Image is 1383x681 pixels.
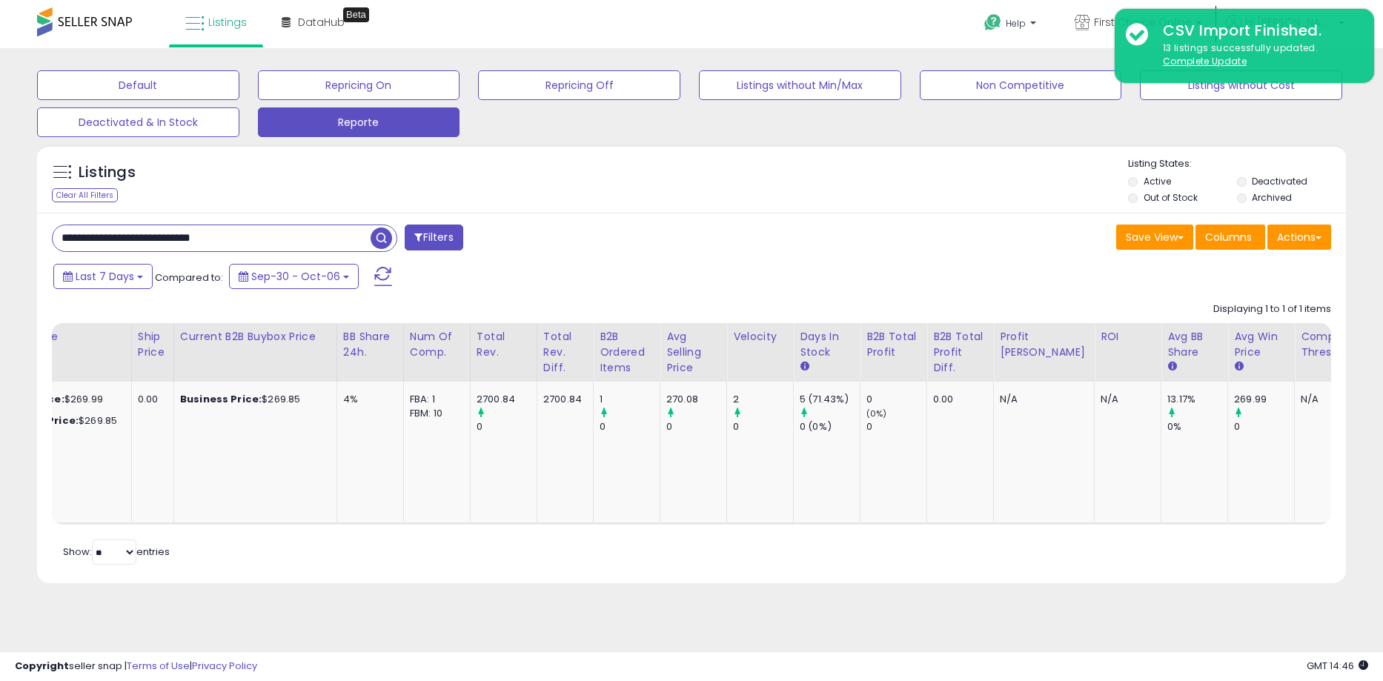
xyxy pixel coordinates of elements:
[478,70,680,100] button: Repricing Off
[699,70,901,100] button: Listings without Min/Max
[600,393,660,406] div: 1
[1195,225,1265,250] button: Columns
[138,393,162,406] div: 0.00
[972,2,1051,48] a: Help
[666,393,726,406] div: 270.08
[410,329,464,360] div: Num of Comp.
[543,393,582,406] div: 2700.84
[600,329,654,376] div: B2B Ordered Items
[258,107,460,137] button: Reporte
[800,329,854,360] div: Days In Stock
[405,225,462,250] button: Filters
[733,393,793,406] div: 2
[1167,360,1176,373] small: Avg BB Share.
[1163,55,1247,67] u: Complete Update
[1301,329,1377,360] div: Comp. Price Threshold
[866,408,887,419] small: (0%)
[1000,393,1083,406] div: N/A
[477,420,537,433] div: 0
[543,329,587,376] div: Total Rev. Diff.
[1101,393,1150,406] div: N/A
[800,393,860,406] div: 5 (71.43%)
[63,545,170,559] span: Show: entries
[1006,17,1026,30] span: Help
[800,360,809,373] small: Days In Stock.
[733,420,793,433] div: 0
[933,329,987,376] div: B2B Total Profit Diff.
[1267,225,1331,250] button: Actions
[933,393,982,406] div: 0.00
[800,420,860,433] div: 0 (0%)
[208,15,247,30] span: Listings
[343,7,369,22] div: Tooltip anchor
[1140,70,1342,100] button: Listings without Cost
[343,393,392,406] div: 4%
[15,659,69,673] strong: Copyright
[1094,15,1192,30] span: First Choice Online
[1167,329,1221,360] div: Avg BB Share
[1167,393,1227,406] div: 13.17%
[1116,225,1193,250] button: Save View
[984,13,1002,32] i: Get Help
[866,420,926,433] div: 0
[15,660,257,674] div: seller snap | |
[1234,360,1243,373] small: Avg Win Price.
[1152,20,1363,41] div: CSV Import Finished.
[1167,420,1227,433] div: 0%
[920,70,1122,100] button: Non Competitive
[180,392,262,406] b: Business Price:
[343,329,397,360] div: BB Share 24h.
[1234,393,1294,406] div: 269.99
[76,269,134,284] span: Last 7 Days
[1205,230,1252,245] span: Columns
[866,393,926,406] div: 0
[866,329,921,360] div: B2B Total Profit
[53,264,153,289] button: Last 7 Days
[37,107,239,137] button: Deactivated & In Stock
[180,393,325,406] div: $269.85
[1144,175,1171,187] label: Active
[180,329,331,345] div: Current B2B Buybox Price
[1234,329,1288,360] div: Avg Win Price
[1301,393,1372,406] div: N/A
[1128,157,1345,171] p: Listing States:
[37,70,239,100] button: Default
[251,269,340,284] span: Sep-30 - Oct-06
[79,162,136,183] h5: Listings
[477,393,537,406] div: 2700.84
[127,659,190,673] a: Terms of Use
[410,393,459,406] div: FBA: 1
[1307,659,1368,673] span: 2025-10-14 14:46 GMT
[1252,191,1292,204] label: Archived
[733,329,787,345] div: Velocity
[52,188,118,202] div: Clear All Filters
[410,407,459,420] div: FBM: 10
[192,659,257,673] a: Privacy Policy
[298,15,345,30] span: DataHub
[1213,302,1331,316] div: Displaying 1 to 1 of 1 items
[666,329,720,376] div: Avg Selling Price
[600,420,660,433] div: 0
[1000,329,1088,360] div: Profit [PERSON_NAME]
[1144,191,1198,204] label: Out of Stock
[1152,41,1363,69] div: 13 listings successfully updated.
[477,329,531,360] div: Total Rev.
[666,420,726,433] div: 0
[1252,175,1307,187] label: Deactivated
[229,264,359,289] button: Sep-30 - Oct-06
[155,270,223,285] span: Compared to:
[138,329,168,360] div: Ship Price
[258,70,460,100] button: Repricing On
[1101,329,1155,345] div: ROI
[1234,420,1294,433] div: 0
